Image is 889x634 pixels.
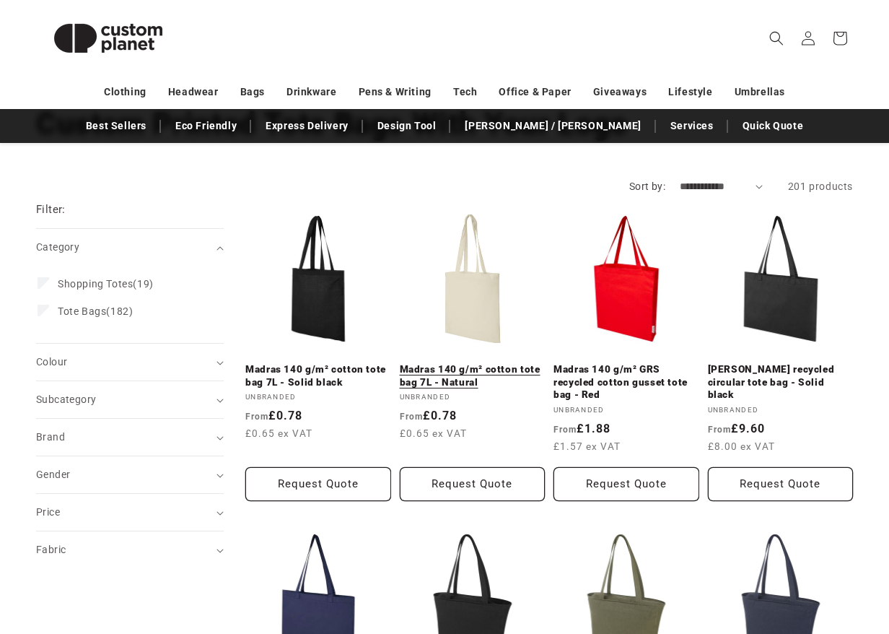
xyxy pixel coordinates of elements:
[79,113,154,139] a: Best Sellers
[36,229,224,266] summary: Category (0 selected)
[359,79,432,105] a: Pens & Writing
[36,494,224,531] summary: Price
[286,79,336,105] a: Drinkware
[36,6,180,71] img: Custom Planet
[258,113,356,139] a: Express Delivery
[553,467,699,501] button: Request Quote
[58,305,106,317] span: Tote Bags
[58,305,133,318] span: (182)
[168,113,244,139] a: Eco Friendly
[36,456,224,493] summary: Gender (0 selected)
[457,113,648,139] a: [PERSON_NAME] / [PERSON_NAME]
[641,478,889,634] iframe: Chat Widget
[58,278,133,290] span: Shopping Totes
[400,363,546,388] a: Madras 140 g/m² cotton tote bag 7L - Natural
[58,277,154,290] span: (19)
[735,79,785,105] a: Umbrellas
[708,363,854,401] a: [PERSON_NAME] recycled circular tote bag - Solid black
[245,467,391,501] button: Request Quote
[708,467,854,501] button: Request Quote
[668,79,712,105] a: Lifestyle
[36,531,224,568] summary: Fabric (0 selected)
[36,201,66,218] h2: Filter:
[593,79,647,105] a: Giveaways
[36,544,66,555] span: Fabric
[553,363,699,401] a: Madras 140 g/m² GRS recycled cotton gusset tote bag - Red
[453,79,477,105] a: Tech
[36,394,96,405] span: Subcategory
[36,344,224,381] summary: Colour (0 selected)
[36,431,65,443] span: Brand
[245,363,391,388] a: Madras 140 g/m² cotton tote bag 7L - Solid black
[36,356,67,368] span: Colour
[788,181,853,192] span: 201 products
[168,79,219,105] a: Headwear
[36,381,224,418] summary: Subcategory (0 selected)
[761,22,792,54] summary: Search
[36,419,224,456] summary: Brand (0 selected)
[104,79,146,105] a: Clothing
[735,113,811,139] a: Quick Quote
[400,467,546,501] button: Request Quote
[499,79,571,105] a: Office & Paper
[36,506,60,518] span: Price
[36,469,70,480] span: Gender
[370,113,444,139] a: Design Tool
[240,79,265,105] a: Bags
[663,113,721,139] a: Services
[36,241,79,253] span: Category
[629,181,665,192] label: Sort by:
